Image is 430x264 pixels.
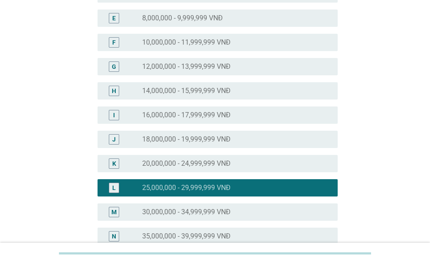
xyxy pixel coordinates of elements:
[112,86,116,95] div: H
[112,183,116,192] div: L
[142,111,231,119] label: 16,000,000 - 17,999,999 VNĐ
[112,62,116,71] div: G
[112,13,116,23] div: E
[142,62,231,71] label: 12,000,000 - 13,999,999 VNĐ
[142,14,223,23] label: 8,000,000 - 9,999,999 VNĐ
[112,232,116,241] div: N
[142,135,231,144] label: 18,000,000 - 19,999,999 VNĐ
[142,208,231,216] label: 30,000,000 - 34,999,999 VNĐ
[142,38,231,47] label: 10,000,000 - 11,999,999 VNĐ
[111,207,117,216] div: M
[112,38,116,47] div: F
[142,159,231,168] label: 20,000,000 - 24,999,999 VNĐ
[142,232,231,241] label: 35,000,000 - 39,999,999 VNĐ
[112,159,116,168] div: K
[142,184,231,192] label: 25,000,000 - 29,999,999 VNĐ
[113,110,115,119] div: I
[142,87,231,95] label: 14,000,000 - 15,999,999 VNĐ
[112,135,116,144] div: J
